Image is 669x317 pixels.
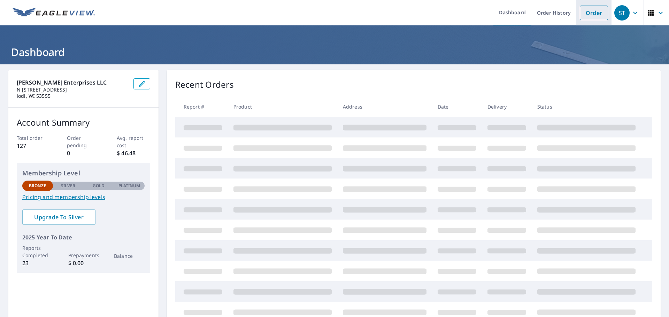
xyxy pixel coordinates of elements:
img: EV Logo [13,8,95,18]
th: Report # [175,96,228,117]
th: Address [337,96,432,117]
th: Status [532,96,641,117]
div: ST [614,5,630,21]
a: Pricing and membership levels [22,193,145,201]
p: Account Summary [17,116,150,129]
p: 23 [22,259,53,267]
p: $ 0.00 [68,259,99,267]
th: Date [432,96,482,117]
th: Product [228,96,337,117]
p: Reports Completed [22,244,53,259]
a: Upgrade To Silver [22,209,95,225]
p: Avg. report cost [117,134,150,149]
p: lodi, WI 53555 [17,93,128,99]
p: Silver [61,183,76,189]
span: Upgrade To Silver [28,213,90,221]
p: Membership Level [22,168,145,178]
p: Gold [93,183,105,189]
p: Total order [17,134,50,142]
p: 2025 Year To Date [22,233,145,241]
p: Platinum [118,183,140,189]
th: Delivery [482,96,532,117]
p: Bronze [29,183,46,189]
h1: Dashboard [8,45,661,59]
p: 127 [17,142,50,150]
p: $ 46.48 [117,149,150,157]
p: Balance [114,252,145,260]
p: [PERSON_NAME] Enterprises LLC [17,78,128,87]
p: N [STREET_ADDRESS] [17,87,128,93]
p: Prepayments [68,252,99,259]
p: 0 [67,149,100,157]
p: Order pending [67,134,100,149]
p: Recent Orders [175,78,234,91]
a: Order [580,6,608,20]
